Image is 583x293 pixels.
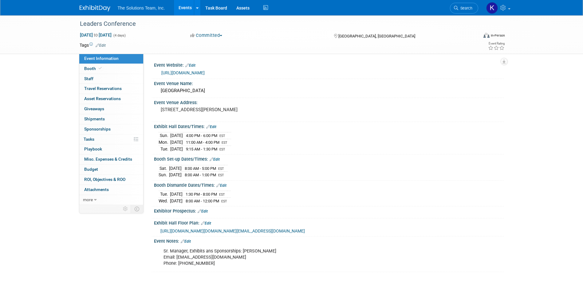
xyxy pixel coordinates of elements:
a: Edit [216,183,227,188]
span: [GEOGRAPHIC_DATA], [GEOGRAPHIC_DATA] [338,34,415,38]
a: Event Information [79,54,143,64]
span: 8:00 AM - 5:00 PM [185,166,216,171]
div: Event Notes: [154,236,504,244]
img: ExhibitDay [80,5,110,11]
div: Sr. Manager, Exhibits ans Sponsorships: [PERSON_NAME] Email: [EMAIL_ADDRESS][DOMAIN_NAME] Phone: ... [159,245,436,270]
div: Exhibit Hall Floor Plan: [154,218,504,226]
i: Booth reservation complete [99,67,102,70]
span: Shipments [84,116,105,121]
img: Kaelon Harris [486,2,498,14]
td: [DATE] [170,132,183,139]
span: The Solutions Team, Inc. [118,6,165,10]
a: Tasks [79,135,143,144]
span: Booth [84,66,103,71]
td: Wed. [159,197,170,204]
span: Playbook [84,146,102,151]
td: Sat. [159,165,169,172]
span: 8:00 AM - 12:00 PM [186,199,219,203]
a: Edit [198,209,208,213]
a: Shipments [79,114,143,124]
span: EST [222,141,227,145]
a: Misc. Expenses & Credits [79,154,143,164]
div: Booth Dismantle Dates/Times: [154,181,504,189]
a: Search [450,3,478,14]
td: Tue. [159,146,170,152]
td: Sun. [159,132,170,139]
a: [URL][DOMAIN_NAME] [161,70,205,75]
span: EST [219,147,225,151]
span: EST [219,134,225,138]
span: Giveaways [84,106,104,111]
span: Sponsorships [84,127,111,131]
span: 8:00 AM - 1:00 PM [185,173,216,177]
span: Staff [84,76,93,81]
span: (4 days) [113,33,126,37]
a: Asset Reservations [79,94,143,104]
td: [DATE] [169,165,182,172]
a: Edit [185,63,195,68]
span: 9:15 AM - 1:30 PM [186,147,217,151]
a: more [79,195,143,205]
div: Event Rating [488,42,505,45]
span: 4:00 PM - 6:00 PM [186,133,217,138]
a: Edit [96,43,106,48]
td: [DATE] [170,139,183,146]
a: Edit [206,125,216,129]
td: Sun. [159,172,169,178]
span: EST [221,199,227,203]
span: EST [218,167,224,171]
div: Exhibit Hall Dates/Times: [154,122,504,130]
span: Misc. Expenses & Credits [84,157,132,162]
td: Toggle Event Tabs [131,205,143,213]
a: Budget [79,165,143,174]
span: 1:30 PM - 8:00 PM [186,192,217,197]
div: Leaders Conference [78,18,469,29]
div: In-Person [490,33,505,38]
td: Tue. [159,191,170,198]
div: Event Website: [154,61,504,68]
a: Staff [79,74,143,84]
div: Exhibitor Prospectus: [154,206,504,214]
a: Edit [210,157,220,162]
span: Attachments [84,187,109,192]
span: 11:00 AM - 4:00 PM [186,140,219,145]
a: Edit [181,239,191,244]
a: Booth [79,64,143,74]
a: Edit [201,221,211,225]
span: Budget [84,167,98,172]
a: [URL][DOMAIN_NAME][DOMAIN_NAME][EMAIL_ADDRESS][DOMAIN_NAME] [160,229,305,233]
span: more [83,197,93,202]
span: to [93,33,99,37]
td: [DATE] [169,172,182,178]
a: Travel Reservations [79,84,143,94]
td: [DATE] [170,146,183,152]
a: Playbook [79,144,143,154]
span: [DATE] [DATE] [80,32,112,38]
a: Attachments [79,185,143,195]
td: Mon. [159,139,170,146]
span: Event Information [84,56,119,61]
span: Tasks [84,137,94,142]
td: Personalize Event Tab Strip [120,205,131,213]
div: Booth Set-up Dates/Times: [154,154,504,162]
span: Asset Reservations [84,96,121,101]
div: [GEOGRAPHIC_DATA] [159,86,499,96]
span: EST [218,173,224,177]
td: [DATE] [170,197,183,204]
td: Tags [80,42,106,48]
td: [DATE] [170,191,183,198]
span: Travel Reservations [84,86,122,91]
img: Format-Inperson.png [483,33,490,38]
a: Sponsorships [79,124,143,134]
a: ROI, Objectives & ROO [79,175,143,185]
span: Search [458,6,472,10]
pre: [STREET_ADDRESS][PERSON_NAME] [161,107,293,112]
span: ROI, Objectives & ROO [84,177,125,182]
button: Committed [188,32,225,39]
div: Event Venue Address: [154,98,504,106]
span: EST [219,193,225,197]
a: Giveaways [79,104,143,114]
div: Event Format [442,32,505,41]
div: Event Venue Name: [154,79,504,87]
